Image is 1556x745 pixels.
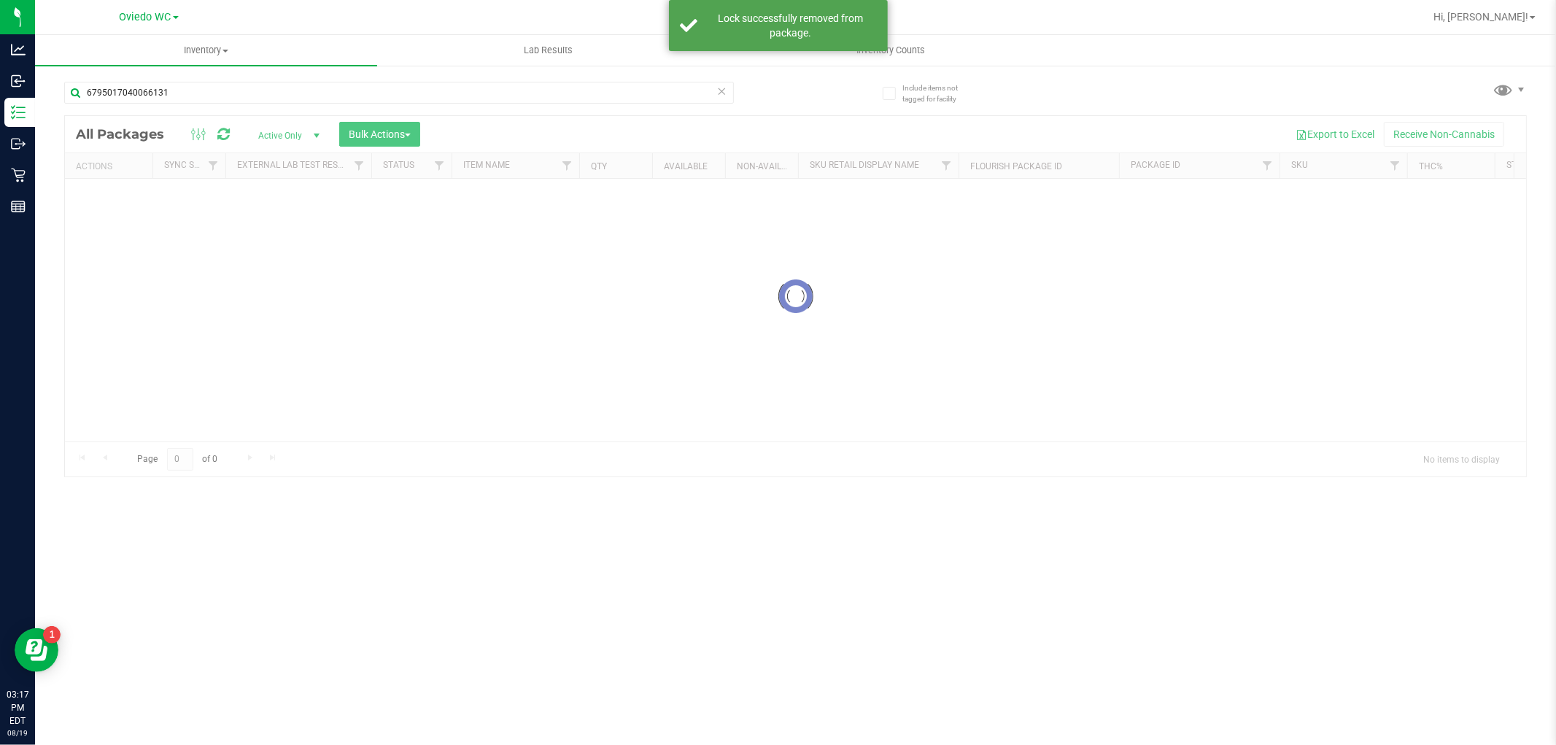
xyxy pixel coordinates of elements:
[7,688,28,727] p: 03:17 PM EDT
[64,82,734,104] input: Search Package ID, Item Name, SKU, Lot or Part Number...
[11,74,26,88] inline-svg: Inbound
[35,35,377,66] a: Inventory
[43,626,61,644] iframe: Resource center unread badge
[705,11,877,40] div: Lock successfully removed from package.
[15,628,58,672] iframe: Resource center
[902,82,975,104] span: Include items not tagged for facility
[7,727,28,738] p: 08/19
[11,168,26,182] inline-svg: Retail
[377,35,719,66] a: Lab Results
[11,136,26,151] inline-svg: Outbound
[504,44,592,57] span: Lab Results
[11,199,26,214] inline-svg: Reports
[837,44,945,57] span: Inventory Counts
[11,42,26,57] inline-svg: Analytics
[11,105,26,120] inline-svg: Inventory
[1433,11,1528,23] span: Hi, [PERSON_NAME]!
[120,11,171,23] span: Oviedo WC
[719,35,1061,66] a: Inventory Counts
[35,44,377,57] span: Inventory
[717,82,727,101] span: Clear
